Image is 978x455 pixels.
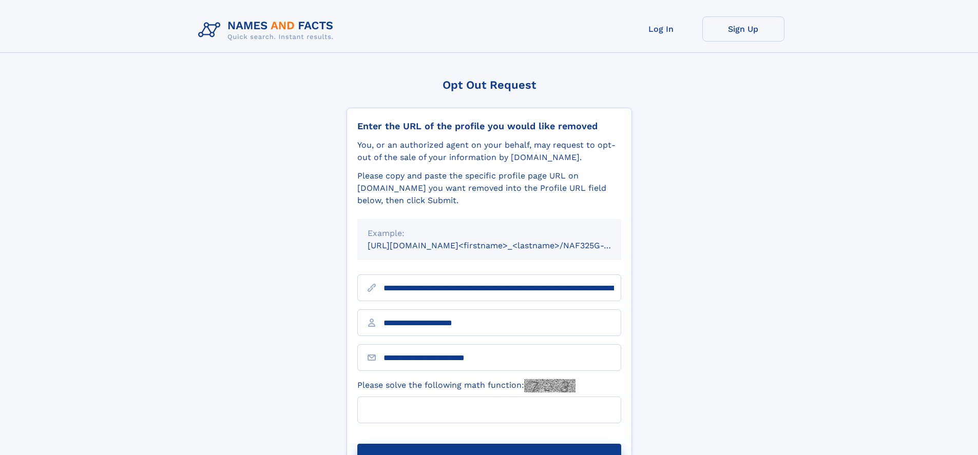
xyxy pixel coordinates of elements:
small: [URL][DOMAIN_NAME]<firstname>_<lastname>/NAF325G-xxxxxxxx [368,241,641,250]
img: Logo Names and Facts [194,16,342,44]
div: Enter the URL of the profile you would like removed [357,121,621,132]
div: Opt Out Request [347,78,632,91]
a: Sign Up [702,16,784,42]
div: Example: [368,227,611,240]
label: Please solve the following math function: [357,379,576,392]
div: Please copy and paste the specific profile page URL on [DOMAIN_NAME] you want removed into the Pr... [357,170,621,207]
div: You, or an authorized agent on your behalf, may request to opt-out of the sale of your informatio... [357,139,621,164]
a: Log In [620,16,702,42]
